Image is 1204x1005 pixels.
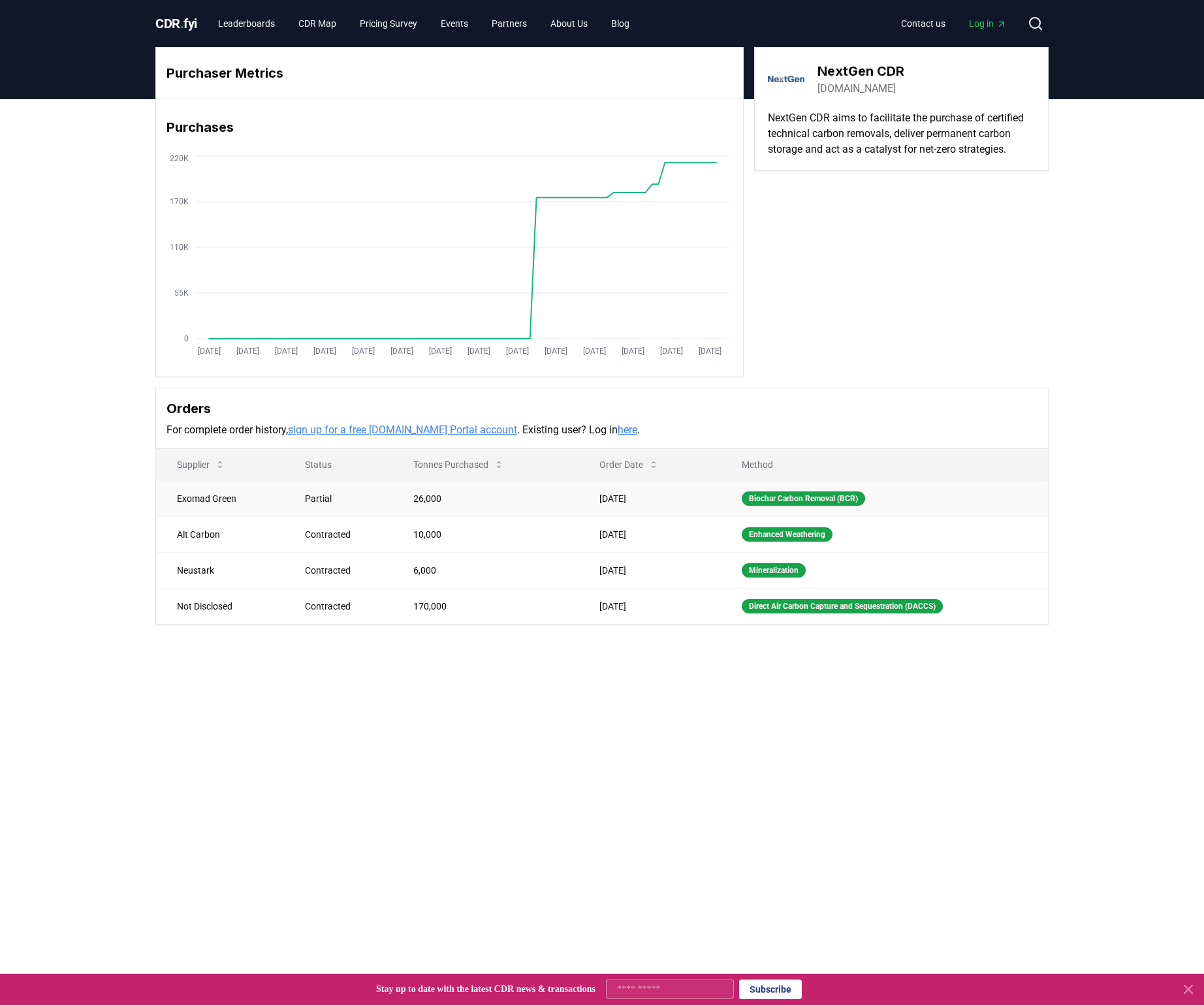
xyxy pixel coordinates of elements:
tspan: [DATE] [198,347,221,356]
a: CDR.fyi [155,14,197,33]
tspan: [DATE] [390,347,413,356]
img: NextGen CDR-logo [768,61,804,97]
div: Direct Air Carbon Capture and Sequestration (DACCS) [742,599,943,613]
td: 10,000 [392,516,579,552]
a: Events [430,12,479,35]
tspan: [DATE] [622,347,644,356]
nav: Main [208,12,640,35]
a: About Us [540,12,598,35]
a: sign up for a free [DOMAIN_NAME] Portal account [288,424,517,436]
a: Blog [601,12,640,35]
tspan: [DATE] [583,347,606,356]
h3: NextGen CDR [817,61,904,81]
p: NextGen CDR aims to facilitate the purchase of certified technical carbon removals, deliver perma... [768,110,1035,157]
td: [DATE] [578,516,721,552]
td: Exomad Green [156,480,284,516]
td: [DATE] [578,552,721,588]
button: Order Date [589,452,669,478]
tspan: [DATE] [236,347,259,356]
tspan: [DATE] [699,347,721,356]
a: Log in [958,12,1017,35]
span: CDR fyi [155,16,197,31]
a: here [618,424,637,436]
tspan: 110K [170,243,189,252]
tspan: 220K [170,154,189,163]
div: Partial [305,492,382,505]
div: Contracted [305,528,382,541]
td: 6,000 [392,552,579,588]
tspan: 170K [170,197,189,206]
div: Biochar Carbon Removal (BCR) [742,491,865,506]
p: For complete order history, . Existing user? Log in . [166,422,1038,438]
tspan: [DATE] [313,347,336,356]
a: CDR Map [288,12,347,35]
a: Contact us [891,12,956,35]
tspan: [DATE] [352,347,375,356]
tspan: [DATE] [506,347,529,356]
button: Supplier [166,452,236,478]
h3: Purchaser Metrics [166,63,733,83]
tspan: 55K [174,288,189,298]
td: 170,000 [392,588,579,624]
tspan: [DATE] [545,347,567,356]
h3: Purchases [166,117,733,137]
nav: Main [891,12,1017,35]
div: Contracted [305,600,382,613]
td: 26,000 [392,480,579,516]
span: Log in [969,17,1007,30]
button: Tonnes Purchased [403,452,515,478]
td: [DATE] [578,588,721,624]
div: Mineralization [742,563,806,578]
tspan: [DATE] [467,347,490,356]
p: Method [731,458,1038,471]
tspan: 0 [184,334,189,343]
a: Leaderboards [208,12,285,35]
tspan: [DATE] [660,347,683,356]
p: Status [294,458,382,471]
a: Partners [481,12,537,35]
span: . [180,16,184,31]
a: [DOMAIN_NAME] [817,81,896,97]
tspan: [DATE] [275,347,298,356]
div: Enhanced Weathering [742,527,832,542]
a: Pricing Survey [349,12,428,35]
td: [DATE] [578,480,721,516]
td: Not Disclosed [156,588,284,624]
h3: Orders [166,399,1038,418]
tspan: [DATE] [429,347,452,356]
div: Contracted [305,564,382,577]
td: Alt Carbon [156,516,284,552]
td: Neustark [156,552,284,588]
